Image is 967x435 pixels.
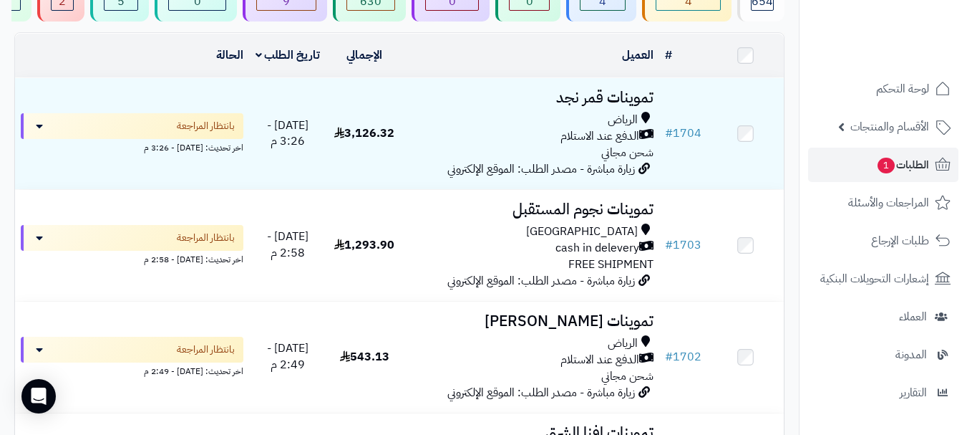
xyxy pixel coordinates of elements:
img: logo-2.png [870,39,953,69]
span: شحن مجاني [601,368,653,385]
a: العميل [622,47,653,64]
a: #1704 [665,125,701,142]
span: الدفع عند الاستلام [560,352,639,368]
span: الأقسام والمنتجات [850,117,929,137]
span: 543.13 [340,348,389,365]
a: طلبات الإرجاع [808,224,958,258]
span: زيارة مباشرة - مصدر الطلب: الموقع الإلكتروني [447,384,635,401]
h3: تموينات [PERSON_NAME] [409,313,653,330]
a: إشعارات التحويلات البنكية [808,262,958,296]
span: [DATE] - 3:26 م [267,117,308,150]
span: 1 [878,158,895,173]
span: العملاء [899,307,927,327]
div: اخر تحديث: [DATE] - 3:26 م [21,139,243,154]
span: 3,126.32 [334,125,394,142]
span: بانتظار المراجعة [177,119,235,133]
a: الحالة [216,47,243,64]
a: الطلبات1 [808,148,958,182]
a: لوحة التحكم [808,72,958,106]
span: شحن مجاني [601,144,653,161]
span: الرياض [608,112,638,128]
span: # [665,236,673,254]
span: FREE SHIPMENT [568,256,653,273]
span: cash in delevery [555,240,639,257]
div: اخر تحديث: [DATE] - 2:49 م [21,363,243,378]
a: تاريخ الطلب [256,47,321,64]
span: [GEOGRAPHIC_DATA] [526,224,638,240]
a: المراجعات والأسئلة [808,186,958,220]
span: طلبات الإرجاع [871,231,929,251]
a: # [665,47,672,64]
span: لوحة التحكم [876,79,929,99]
span: # [665,348,673,365]
span: زيارة مباشرة - مصدر الطلب: الموقع الإلكتروني [447,161,635,178]
a: المدونة [808,338,958,372]
span: [DATE] - 2:58 م [267,228,308,262]
span: بانتظار المراجعة [177,231,235,245]
a: العملاء [808,300,958,334]
span: زيارة مباشرة - مصدر الطلب: الموقع الإلكتروني [447,272,635,290]
span: إشعارات التحويلات البنكية [820,269,929,289]
h3: تموينات قمر نجد [409,90,653,106]
span: التقارير [900,383,927,403]
span: المدونة [895,345,927,365]
div: اخر تحديث: [DATE] - 2:58 م [21,251,243,266]
span: الدفع عند الاستلام [560,128,639,145]
span: الرياض [608,335,638,352]
a: #1702 [665,348,701,365]
span: [DATE] - 2:49 م [267,340,308,373]
a: الإجمالي [346,47,382,64]
h3: تموينات نجوم المستقبل [409,201,653,218]
a: #1703 [665,236,701,254]
a: التقارير [808,376,958,410]
span: بانتظار المراجعة [177,343,235,357]
span: المراجعات والأسئلة [848,193,929,213]
span: الطلبات [876,155,929,175]
span: 1,293.90 [334,236,394,254]
div: Open Intercom Messenger [21,379,56,414]
span: # [665,125,673,142]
